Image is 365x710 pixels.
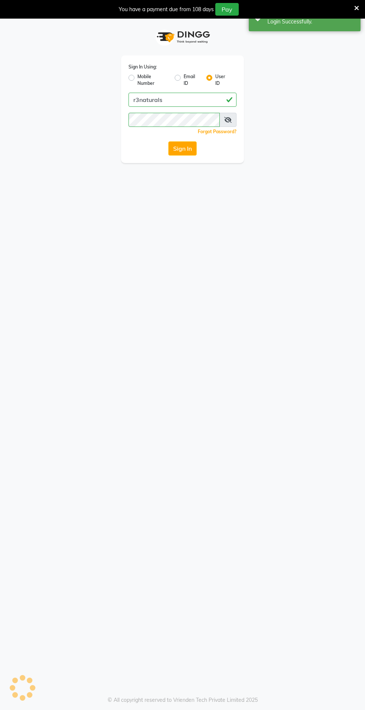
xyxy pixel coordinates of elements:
[198,129,237,134] a: Forgot Password?
[184,73,200,87] label: Email ID
[215,73,231,87] label: User ID
[128,93,237,107] input: Username
[215,3,239,16] button: Pay
[267,18,355,26] div: Login Successfully.
[128,64,157,70] label: Sign In Using:
[137,73,169,87] label: Mobile Number
[153,26,212,48] img: logo1.svg
[168,141,197,156] button: Sign In
[128,113,220,127] input: Username
[119,6,214,13] div: You have a payment due from 108 days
